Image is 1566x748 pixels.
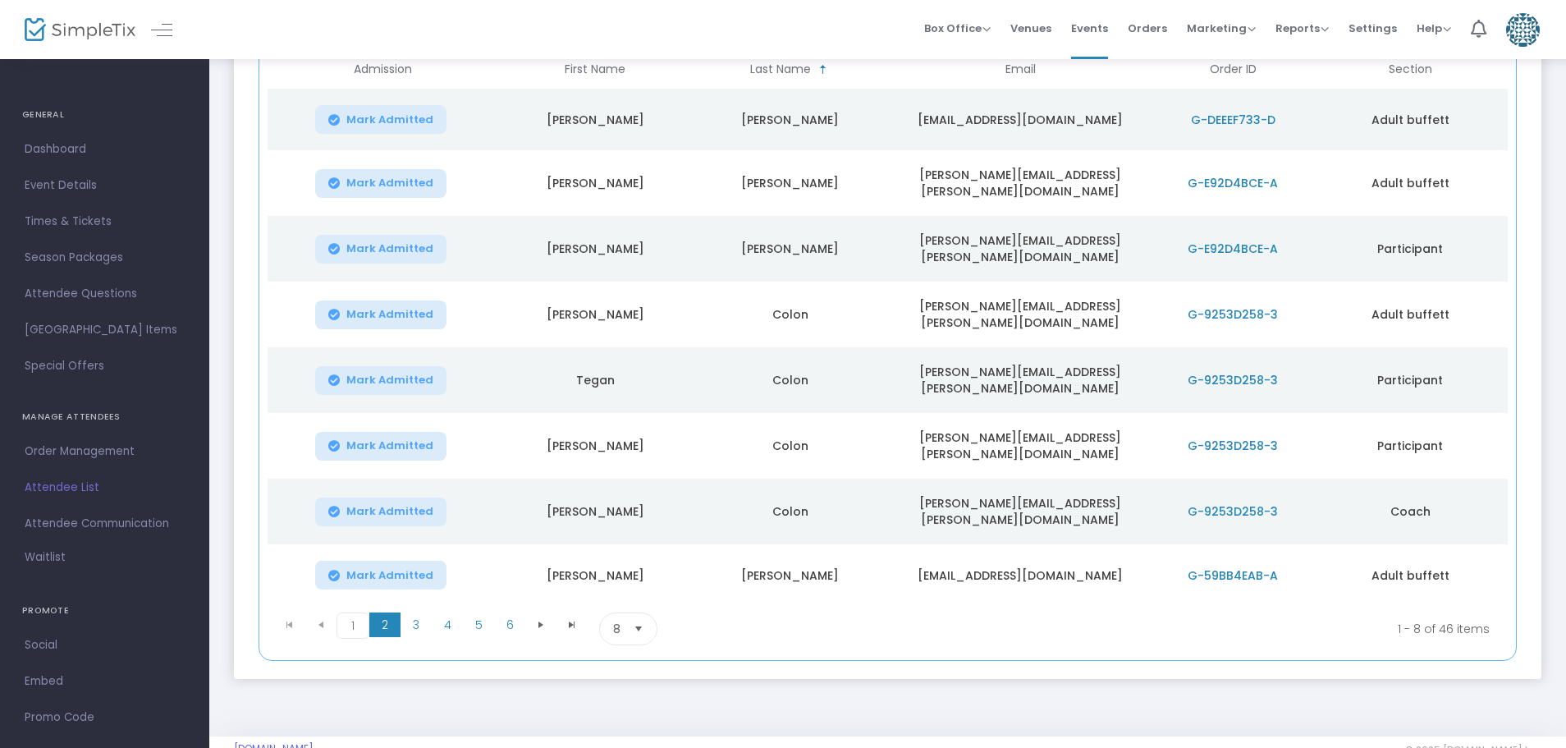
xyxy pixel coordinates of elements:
[401,613,432,637] span: Page 3
[693,282,887,347] td: Colon
[315,169,446,198] button: Mark Admitted
[534,618,547,631] span: Go to the next page
[25,707,185,728] span: Promo Code
[613,621,620,637] span: 8
[1389,62,1432,76] span: Section
[1188,241,1278,257] span: G-E92D4BCE-A
[1010,7,1051,49] span: Venues
[693,89,887,150] td: [PERSON_NAME]
[346,374,433,387] span: Mark Admitted
[25,549,66,566] span: Waitlist
[25,283,185,305] span: Attendee Questions
[1312,544,1507,606] td: Adult buffett
[693,413,887,479] td: Colon
[1188,567,1278,584] span: G-59BB4EAB-A
[498,544,693,606] td: [PERSON_NAME]
[1188,438,1278,454] span: G-9253D258-3
[315,561,446,590] button: Mark Admitted
[498,479,693,544] td: [PERSON_NAME]
[1005,62,1036,76] span: Email
[1417,21,1451,36] span: Help
[346,569,433,582] span: Mark Admitted
[346,177,433,190] span: Mark Admitted
[315,301,446,329] button: Mark Admitted
[887,216,1153,282] td: [PERSON_NAME][EMAIL_ADDRESS][PERSON_NAME][DOMAIN_NAME]
[25,671,185,692] span: Embed
[22,99,187,131] h4: GENERAL
[1071,7,1108,49] span: Events
[25,477,185,498] span: Attendee List
[315,498,446,526] button: Mark Admitted
[25,247,185,268] span: Season Packages
[432,613,463,637] span: Page 4
[25,175,185,196] span: Event Details
[1188,372,1278,388] span: G-9253D258-3
[498,150,693,216] td: [PERSON_NAME]
[1210,62,1257,76] span: Order ID
[498,282,693,347] td: [PERSON_NAME]
[346,439,433,452] span: Mark Admitted
[25,139,185,160] span: Dashboard
[25,356,185,377] span: Special Offers
[693,216,887,282] td: [PERSON_NAME]
[627,613,650,645] button: Select
[1275,21,1329,36] span: Reports
[25,513,185,535] span: Attendee Communication
[693,347,887,413] td: Colon
[369,613,401,637] span: Page 2
[346,505,433,518] span: Mark Admitted
[25,635,185,656] span: Social
[498,216,693,282] td: [PERSON_NAME]
[1312,479,1507,544] td: Coach
[498,413,693,479] td: [PERSON_NAME]
[887,347,1153,413] td: [PERSON_NAME][EMAIL_ADDRESS][PERSON_NAME][DOMAIN_NAME]
[556,613,588,637] span: Go to the last page
[346,242,433,255] span: Mark Admitted
[693,150,887,216] td: [PERSON_NAME]
[25,319,185,341] span: [GEOGRAPHIC_DATA] Items
[498,89,693,150] td: [PERSON_NAME]
[1312,413,1507,479] td: Participant
[22,594,187,627] h4: PROMOTE
[463,613,494,637] span: Page 5
[887,413,1153,479] td: [PERSON_NAME][EMAIL_ADDRESS][PERSON_NAME][DOMAIN_NAME]
[1312,282,1507,347] td: Adult buffett
[887,282,1153,347] td: [PERSON_NAME][EMAIL_ADDRESS][PERSON_NAME][DOMAIN_NAME]
[337,613,369,639] span: Page 1
[693,479,887,544] td: Colon
[346,308,433,321] span: Mark Admitted
[315,105,446,134] button: Mark Admitted
[693,544,887,606] td: [PERSON_NAME]
[315,366,446,395] button: Mark Admitted
[1312,216,1507,282] td: Participant
[268,50,1508,606] div: Data table
[1128,7,1167,49] span: Orders
[565,62,625,76] span: First Name
[1188,175,1278,191] span: G-E92D4BCE-A
[1191,112,1275,128] span: G-DEEEF733-D
[494,613,525,637] span: Page 6
[924,21,991,36] span: Box Office
[315,432,446,461] button: Mark Admitted
[1312,347,1507,413] td: Participant
[887,150,1153,216] td: [PERSON_NAME][EMAIL_ADDRESS][PERSON_NAME][DOMAIN_NAME]
[887,544,1153,606] td: [EMAIL_ADDRESS][DOMAIN_NAME]
[498,347,693,413] td: Tegan
[315,235,446,264] button: Mark Admitted
[887,479,1153,544] td: [PERSON_NAME][EMAIL_ADDRESS][PERSON_NAME][DOMAIN_NAME]
[346,113,433,126] span: Mark Admitted
[1188,503,1278,520] span: G-9253D258-3
[887,89,1153,150] td: [EMAIL_ADDRESS][DOMAIN_NAME]
[820,613,1490,645] kendo-pager-info: 1 - 8 of 46 items
[1312,150,1507,216] td: Adult buffett
[817,63,830,76] span: Sortable
[750,62,811,76] span: Last Name
[25,211,185,232] span: Times & Tickets
[1312,89,1507,150] td: Adult buffett
[25,441,185,462] span: Order Management
[1188,306,1278,323] span: G-9253D258-3
[1348,7,1397,49] span: Settings
[1187,21,1256,36] span: Marketing
[525,613,556,637] span: Go to the next page
[22,401,187,434] h4: MANAGE ATTENDEES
